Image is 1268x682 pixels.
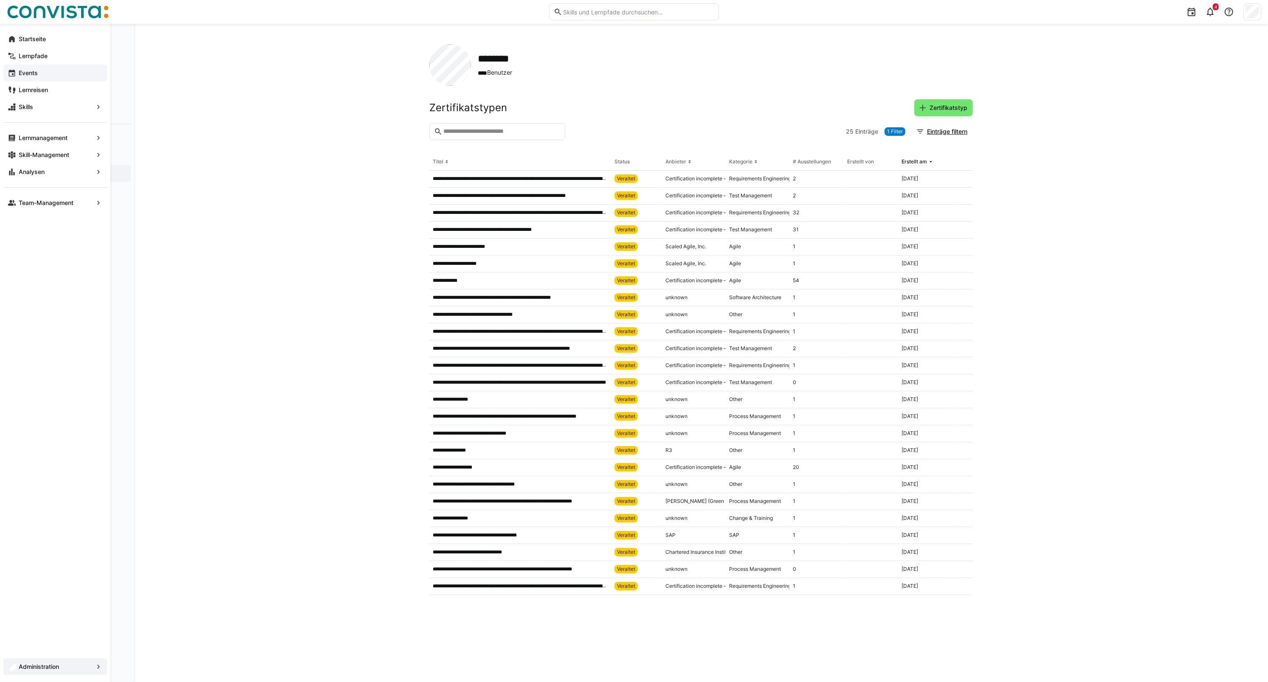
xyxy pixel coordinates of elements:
[729,209,791,216] div: Requirements Engineering
[793,175,796,182] div: 2
[665,260,706,267] div: Scaled Agile, Inc.
[665,192,796,199] div: Certification incomplete – please re-enter with provider
[617,515,635,522] span: Veraltet
[729,311,742,318] div: Other
[617,362,635,369] span: Veraltet
[617,413,635,420] span: Veraltet
[902,413,919,420] div: [DATE]
[478,68,520,77] span: Benutzer
[665,209,796,216] div: Certification incomplete – please re-enter with provider
[617,498,635,505] span: Veraltet
[793,481,795,488] div: 1
[793,362,795,369] div: 1
[729,243,741,250] div: Agile
[617,294,635,301] span: Veraltet
[729,549,742,556] div: Other
[793,226,799,233] div: 31
[902,209,919,216] div: [DATE]
[793,413,795,420] div: 1
[902,583,919,589] div: [DATE]
[902,243,919,250] div: [DATE]
[617,430,635,437] span: Veraltet
[665,294,688,301] div: unknown
[665,379,796,386] div: Certification incomplete – please re-enter with provider
[665,328,796,335] div: Certification incomplete – please re-enter with provider
[793,243,795,250] div: 1
[617,277,635,284] span: Veraltet
[617,345,635,352] span: Veraltet
[793,464,799,471] div: 20
[793,277,799,284] div: 54
[793,447,795,454] div: 1
[729,192,772,199] div: Test Management
[729,515,773,522] div: Change & Training
[429,101,507,114] h2: Zertifikatstypen
[793,311,795,318] div: 1
[729,362,791,369] div: Requirements Engineering
[793,566,796,573] div: 0
[729,413,781,420] div: Process Management
[729,226,772,233] div: Test Management
[665,566,688,573] div: unknown
[665,277,796,284] div: Certification incomplete – please re-enter with provider
[793,260,795,267] div: 1
[793,345,796,352] div: 2
[914,99,973,116] button: Zertifikatstyp
[729,328,791,335] div: Requirements Engineering
[902,464,919,471] div: [DATE]
[902,481,919,488] div: [DATE]
[729,294,781,301] div: Software Architecture
[729,158,752,165] div: Kategorie
[793,396,795,403] div: 1
[902,549,919,556] div: [DATE]
[665,447,672,454] div: R3
[617,566,635,573] span: Veraltet
[793,549,795,556] div: 1
[617,464,635,471] span: Veraltet
[665,413,688,420] div: unknown
[729,277,741,284] div: Agile
[665,481,688,488] div: unknown
[793,294,795,301] div: 1
[902,430,919,437] div: [DATE]
[793,158,831,165] div: # Ausstellungen
[617,226,635,233] span: Veraltet
[926,127,969,136] span: Einträge filtern
[665,226,796,233] div: Certification incomplete – please re-enter with provider
[793,583,795,589] div: 1
[729,396,742,403] div: Other
[665,464,796,471] div: Certification incomplete – please re-enter with provider
[665,362,796,369] div: Certification incomplete – please re-enter with provider
[793,515,795,522] div: 1
[729,175,791,182] div: Requirements Engineering
[665,515,688,522] div: unknown
[902,362,919,369] div: [DATE]
[617,175,635,182] span: Veraltet
[902,566,919,573] div: [DATE]
[793,379,796,386] div: 0
[793,192,796,199] div: 2
[1214,4,1217,9] span: 4
[617,583,635,589] span: Veraltet
[902,260,919,267] div: [DATE]
[902,175,919,182] div: [DATE]
[902,311,919,318] div: [DATE]
[617,396,635,403] span: Veraltet
[793,209,799,216] div: 32
[902,396,919,403] div: [DATE]
[793,430,795,437] div: 1
[902,158,927,165] div: Erstellt am
[617,549,635,556] span: Veraltet
[665,396,688,403] div: unknown
[729,532,739,539] div: SAP
[912,123,973,140] button: Einträge filtern
[729,464,741,471] div: Agile
[617,209,635,216] span: Veraltet
[902,226,919,233] div: [DATE]
[855,127,878,136] span: Einträge
[902,345,919,352] div: [DATE]
[665,583,796,589] div: Certification incomplete – please re-enter with provider
[902,447,919,454] div: [DATE]
[617,192,635,199] span: Veraltet
[902,328,919,335] div: [DATE]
